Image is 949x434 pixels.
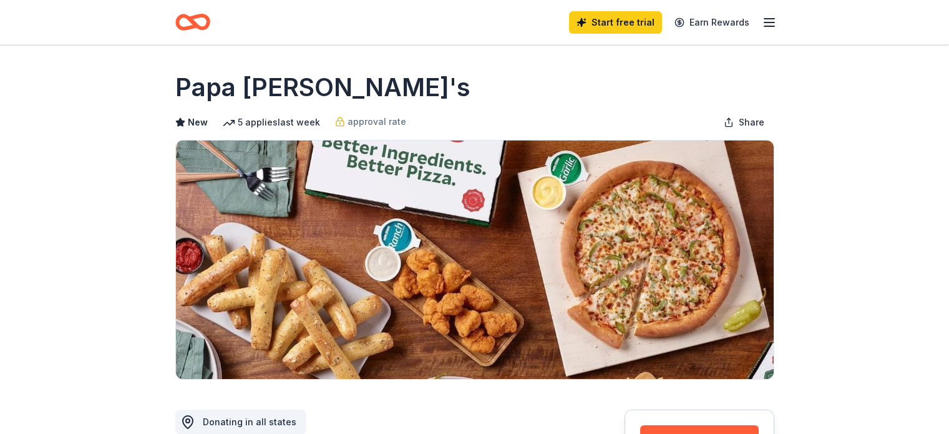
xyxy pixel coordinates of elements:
[203,417,296,427] span: Donating in all states
[667,11,757,34] a: Earn Rewards
[569,11,662,34] a: Start free trial
[335,114,406,129] a: approval rate
[223,115,320,130] div: 5 applies last week
[188,115,208,130] span: New
[739,115,764,130] span: Share
[175,70,470,105] h1: Papa [PERSON_NAME]'s
[175,7,210,37] a: Home
[348,114,406,129] span: approval rate
[714,110,774,135] button: Share
[176,141,774,379] img: Image for Papa John's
